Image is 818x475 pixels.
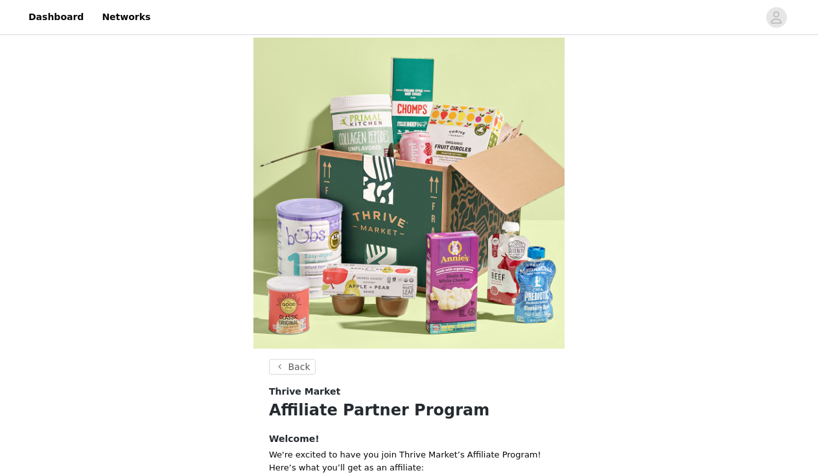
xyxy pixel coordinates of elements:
h1: Affiliate Partner Program [269,399,549,422]
div: avatar [770,7,782,28]
img: campaign image [253,38,565,349]
button: Back [269,359,316,375]
p: We're excited to have you join Thrive Market’s Affiliate Program! Here’s what you’ll get as an af... [269,448,549,474]
a: Dashboard [21,3,91,32]
h4: Welcome! [269,432,549,446]
span: Thrive Market [269,385,340,399]
a: Networks [94,3,158,32]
